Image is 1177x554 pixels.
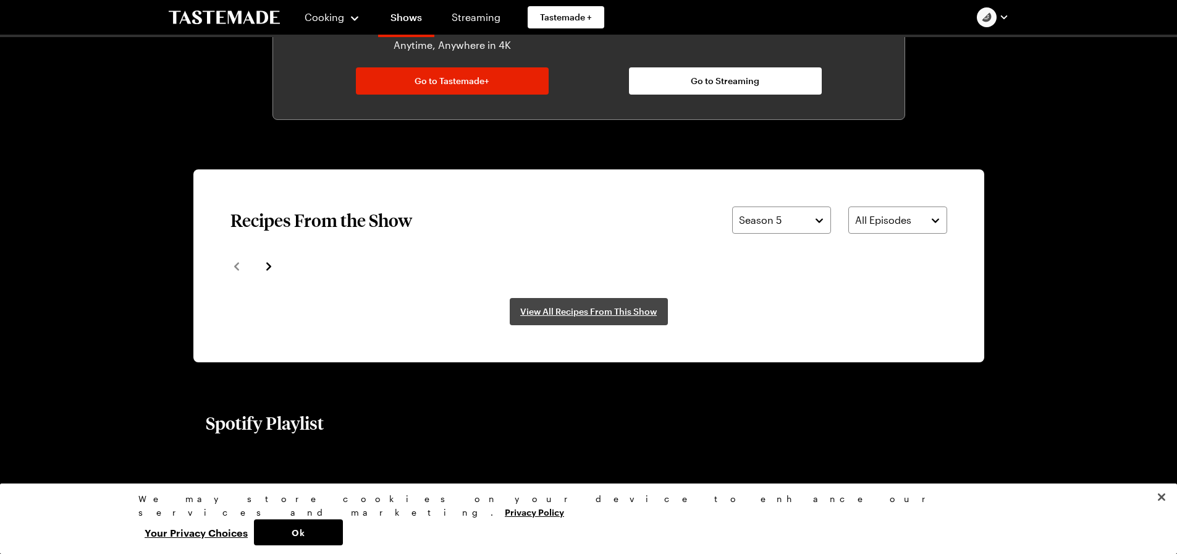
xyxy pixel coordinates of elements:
[356,67,549,95] a: Go to Tastemade+
[263,258,275,273] button: navigate to next item
[505,506,564,518] a: More information about your privacy, opens in a new tab
[528,6,604,28] a: Tastemade +
[138,492,1028,545] div: Privacy
[636,23,814,53] p: Watch on Our Streaming Channels
[848,207,947,234] button: All Episodes
[230,209,412,231] h2: Recipes From the Show
[230,258,243,273] button: navigate to previous item
[629,67,822,95] a: Go to Streaming
[691,75,759,87] span: Go to Streaming
[855,213,911,228] span: All Episodes
[305,2,361,32] button: Cooking
[977,7,997,27] img: Profile picture
[254,519,343,545] button: Ok
[739,213,782,228] span: Season 5
[415,75,489,87] span: Go to Tastemade+
[540,11,592,23] span: Tastemade +
[520,305,657,318] span: View All Recipes From This Show
[378,2,434,37] a: Shows
[138,519,254,545] button: Your Privacy Choices
[1148,484,1175,511] button: Close
[305,11,344,23] span: Cooking
[169,11,280,25] a: To Tastemade Home Page
[138,492,1028,519] div: We may store cookies on your device to enhance our services and marketing.
[510,298,668,325] a: View All Recipes From This Show
[977,7,1009,27] button: Profile picture
[363,23,541,53] p: Watch Ad-Free on Any Device, Anytime, Anywhere in 4K
[206,412,324,434] h2: Spotify Playlist
[732,207,831,234] button: Season 5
